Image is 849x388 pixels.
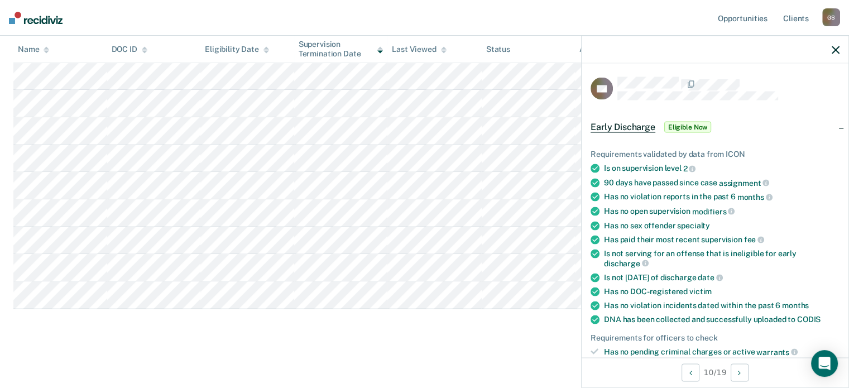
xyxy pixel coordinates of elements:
[591,122,655,133] span: Early Discharge
[737,193,773,202] span: months
[797,315,821,324] span: CODIS
[604,287,840,296] div: Has no DOC-registered
[731,363,749,381] button: Next Opportunity
[604,347,840,357] div: Has no pending criminal charges or active
[604,164,840,174] div: Is on supervision level
[604,258,649,267] span: discharge
[392,45,446,54] div: Last Viewed
[18,45,49,54] div: Name
[205,45,269,54] div: Eligibility Date
[811,350,838,377] div: Open Intercom Messenger
[756,347,798,356] span: warrants
[591,333,840,343] div: Requirements for officers to check
[112,45,147,54] div: DOC ID
[664,122,712,133] span: Eligible Now
[604,221,840,230] div: Has no sex offender
[591,150,840,159] div: Requirements validated by data from ICON
[682,363,699,381] button: Previous Opportunity
[604,178,840,188] div: 90 days have passed since case
[582,357,848,387] div: 10 / 19
[486,45,510,54] div: Status
[299,40,383,59] div: Supervision Termination Date
[719,178,769,187] span: assignment
[579,45,632,54] div: Assigned to
[604,234,840,245] div: Has paid their most recent supervision
[744,235,764,244] span: fee
[604,315,840,324] div: DNA has been collected and successfully uploaded to
[604,206,840,216] div: Has no open supervision
[604,192,840,202] div: Has no violation reports in the past 6
[582,109,848,145] div: Early DischargeEligible Now
[604,272,840,282] div: Is not [DATE] of discharge
[698,273,722,282] span: date
[782,301,809,310] span: months
[683,164,696,173] span: 2
[822,8,840,26] div: G S
[677,221,710,229] span: specialty
[692,207,735,215] span: modifiers
[604,249,840,268] div: Is not serving for an offense that is ineligible for early
[9,12,63,24] img: Recidiviz
[689,287,712,296] span: victim
[604,301,840,310] div: Has no violation incidents dated within the past 6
